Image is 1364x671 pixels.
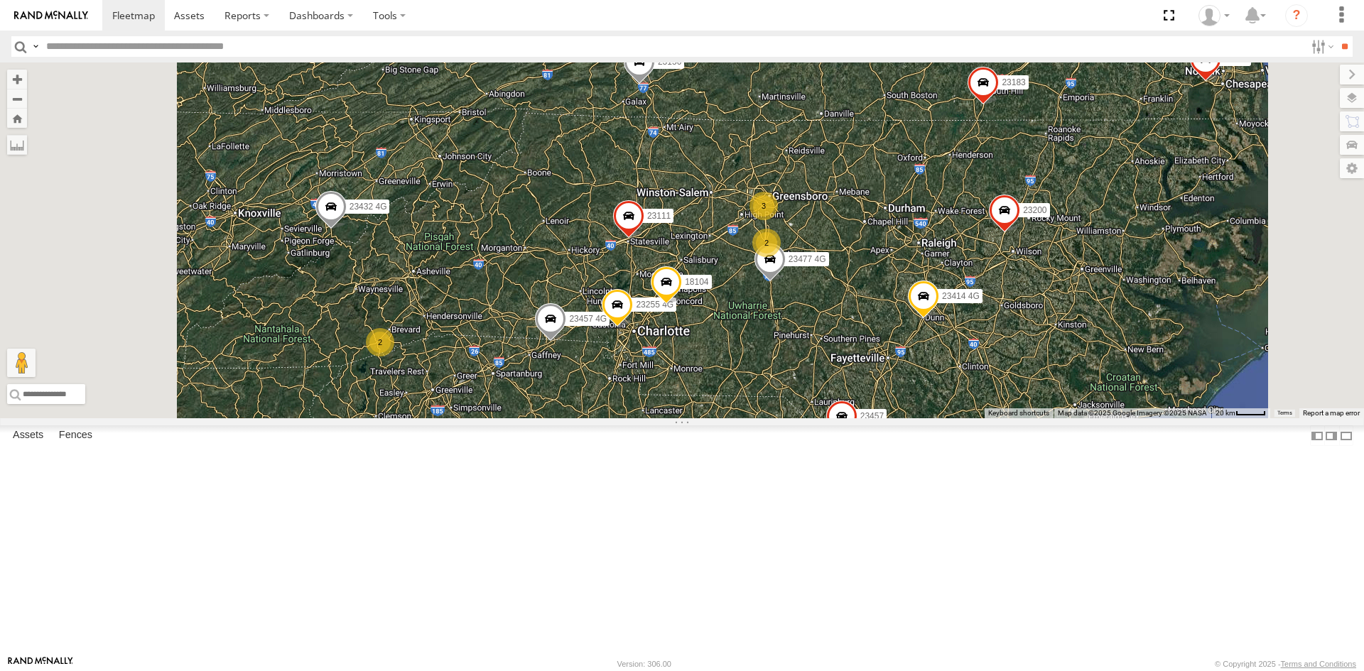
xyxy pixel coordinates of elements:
[1306,36,1336,57] label: Search Filter Options
[1023,205,1046,215] span: 23200
[7,70,27,89] button: Zoom in
[1216,409,1235,417] span: 20 km
[1211,408,1270,418] button: Map Scale: 20 km per 39 pixels
[1224,54,1247,64] span: 23166
[7,109,27,128] button: Zoom Home
[988,408,1049,418] button: Keyboard shortcuts
[1303,409,1360,417] a: Report a map error
[636,300,673,310] span: 23255 4G
[1324,425,1338,446] label: Dock Summary Table to the Right
[1193,5,1235,26] div: Andres Calderon
[1285,4,1308,27] i: ?
[1281,660,1356,668] a: Terms and Conditions
[1340,158,1364,178] label: Map Settings
[7,349,36,377] button: Drag Pegman onto the map to open Street View
[749,192,778,220] div: 3
[1339,425,1353,446] label: Hide Summary Table
[1002,77,1025,87] span: 23183
[569,314,607,324] span: 23457 4G
[942,290,980,300] span: 23414 4G
[647,210,671,220] span: 23111
[658,57,681,67] span: 23150
[52,426,99,446] label: Fences
[7,89,27,109] button: Zoom out
[1215,660,1356,668] div: © Copyright 2025 -
[685,276,708,286] span: 18104
[1310,425,1324,446] label: Dock Summary Table to the Left
[1277,410,1292,416] a: Terms (opens in new tab)
[617,660,671,668] div: Version: 306.00
[30,36,41,57] label: Search Query
[350,202,387,212] span: 23432 4G
[789,253,826,263] span: 23477 4G
[752,229,781,257] div: 2
[6,426,50,446] label: Assets
[7,135,27,155] label: Measure
[1058,409,1207,417] span: Map data ©2025 Google Imagery ©2025 NASA
[8,657,73,671] a: Visit our Website
[14,11,88,21] img: rand-logo.svg
[366,328,394,356] div: 2
[860,410,884,420] span: 23457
